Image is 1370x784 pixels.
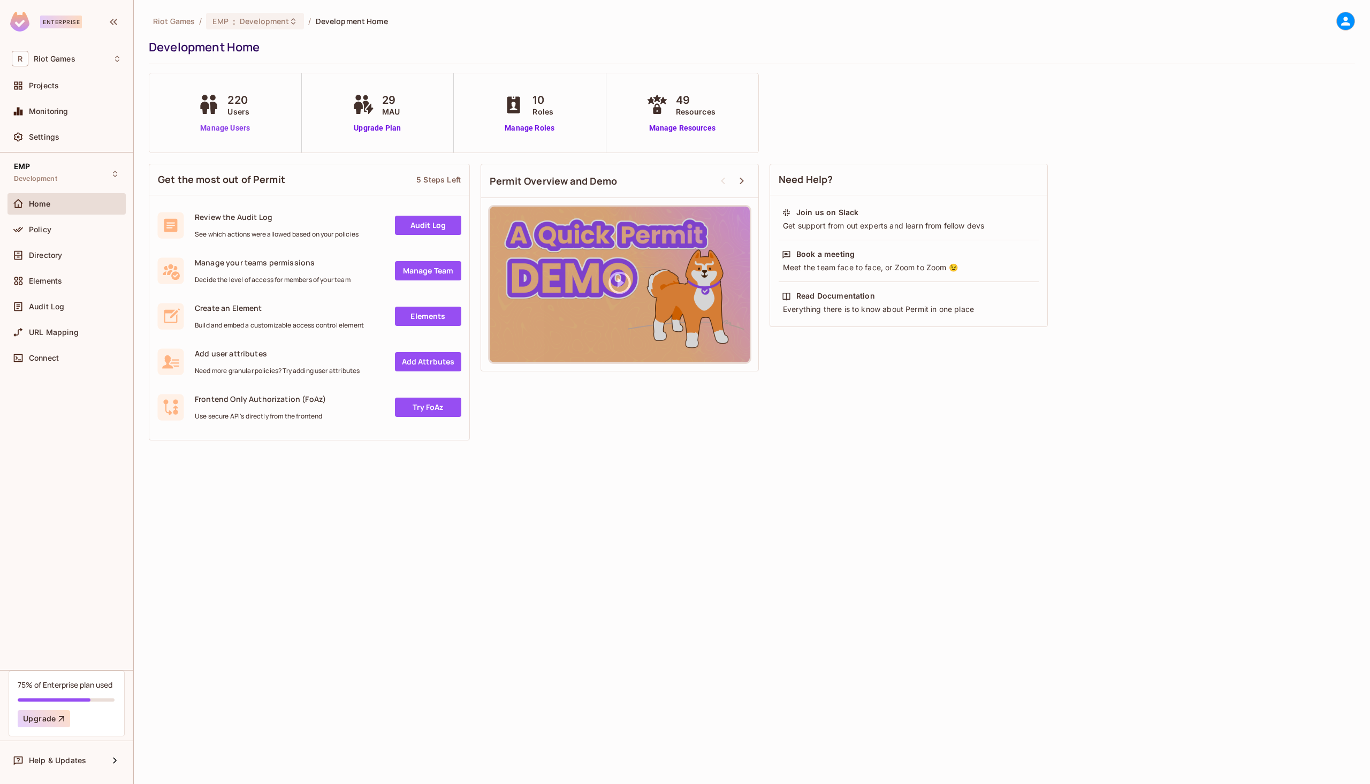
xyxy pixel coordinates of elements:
[195,230,359,239] span: See which actions were allowed based on your policies
[644,123,721,134] a: Manage Resources
[29,107,68,116] span: Monitoring
[782,220,1036,231] div: Get support from out experts and learn from fellow devs
[195,276,351,284] span: Decide the level of access for members of your team
[382,92,400,108] span: 29
[195,348,360,359] span: Add user attributes
[395,352,461,371] a: Add Attrbutes
[14,174,57,183] span: Development
[779,173,833,186] span: Need Help?
[18,680,112,690] div: 75% of Enterprise plan used
[29,200,51,208] span: Home
[195,303,364,313] span: Create an Element
[12,51,28,66] span: R
[40,16,82,28] div: Enterprise
[316,16,388,26] span: Development Home
[29,277,62,285] span: Elements
[395,261,461,280] a: Manage Team
[676,106,716,117] span: Resources
[227,92,249,108] span: 220
[29,302,64,311] span: Audit Log
[782,262,1036,273] div: Meet the team face to face, or Zoom to Zoom 😉
[350,123,405,134] a: Upgrade Plan
[29,354,59,362] span: Connect
[395,307,461,326] a: Elements
[199,16,202,26] li: /
[195,321,364,330] span: Build and embed a customizable access control element
[676,92,716,108] span: 49
[34,55,75,63] span: Workspace: Riot Games
[796,249,855,260] div: Book a meeting
[308,16,311,26] li: /
[782,304,1036,315] div: Everything there is to know about Permit in one place
[532,106,553,117] span: Roles
[796,207,858,218] div: Join us on Slack
[18,710,70,727] button: Upgrade
[158,173,285,186] span: Get the most out of Permit
[153,16,195,26] span: the active workspace
[796,291,875,301] div: Read Documentation
[212,16,228,26] span: EMP
[195,212,359,222] span: Review the Audit Log
[195,412,326,421] span: Use secure API's directly from the frontend
[195,367,360,375] span: Need more granular policies? Try adding user attributes
[416,174,461,185] div: 5 Steps Left
[29,81,59,90] span: Projects
[232,17,236,26] span: :
[29,133,59,141] span: Settings
[149,39,1350,55] div: Development Home
[195,123,255,134] a: Manage Users
[195,394,326,404] span: Frontend Only Authorization (FoAz)
[490,174,618,188] span: Permit Overview and Demo
[500,123,559,134] a: Manage Roles
[240,16,289,26] span: Development
[29,251,62,260] span: Directory
[395,216,461,235] a: Audit Log
[29,328,79,337] span: URL Mapping
[29,756,86,765] span: Help & Updates
[10,12,29,32] img: SReyMgAAAABJRU5ErkJggg==
[195,257,351,268] span: Manage your teams permissions
[29,225,51,234] span: Policy
[227,106,249,117] span: Users
[395,398,461,417] a: Try FoAz
[532,92,553,108] span: 10
[382,106,400,117] span: MAU
[14,162,30,171] span: EMP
